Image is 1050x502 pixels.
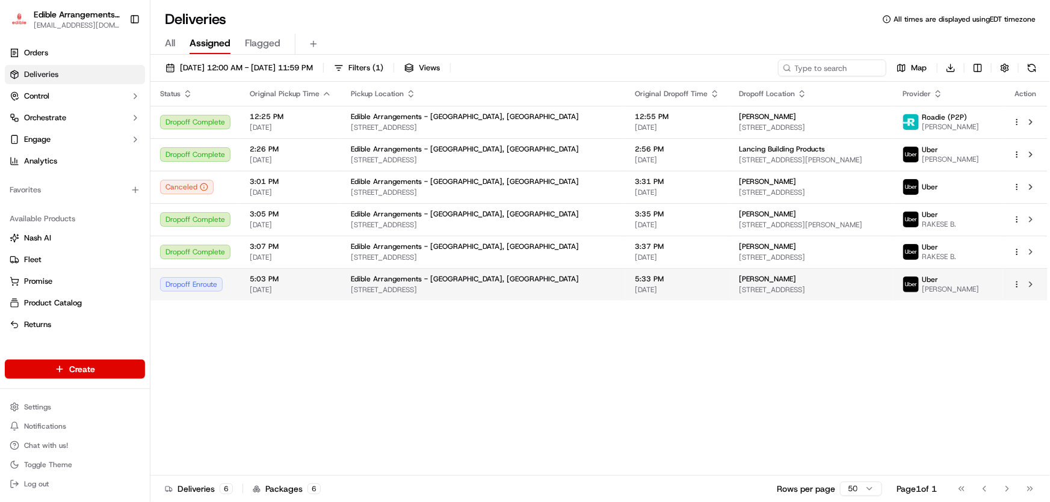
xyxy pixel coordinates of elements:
span: [DATE] [250,253,332,262]
span: Uber [922,210,938,219]
span: Product Catalog [24,298,82,308]
div: Favorites [5,180,145,200]
span: Provider [903,89,931,99]
span: Edible Arrangements - [GEOGRAPHIC_DATA], [GEOGRAPHIC_DATA] [351,242,579,251]
span: [PERSON_NAME] [739,274,796,284]
span: [STREET_ADDRESS] [351,155,616,165]
span: 2:56 PM [635,144,720,154]
span: [DATE] [250,155,332,165]
button: Nash AI [5,228,145,248]
span: [STREET_ADDRESS] [351,220,616,230]
span: Edible Arrangements - [GEOGRAPHIC_DATA], [GEOGRAPHIC_DATA] [351,144,579,154]
div: 6 [220,483,233,494]
span: Orchestrate [24,112,66,123]
button: Toggle Theme [5,456,145,473]
button: Fleet [5,250,145,269]
span: Map [911,63,927,73]
span: [DATE] [635,188,720,197]
span: Notifications [24,421,66,431]
span: [DATE] 12:00 AM - [DATE] 11:59 PM [180,63,313,73]
span: [STREET_ADDRESS] [739,253,883,262]
p: Welcome 👋 [12,48,219,67]
span: Pylon [120,204,146,213]
span: Deliveries [24,69,58,80]
span: 3:31 PM [635,177,720,186]
a: Returns [10,319,140,330]
span: Nash AI [24,233,51,243]
div: Action [1013,89,1038,99]
button: Chat with us! [5,437,145,454]
span: Uber [922,242,938,252]
span: Edible Arrangements - [GEOGRAPHIC_DATA], [GEOGRAPHIC_DATA] [351,209,579,219]
span: Lancing Building Products [739,144,825,154]
input: Got a question? Start typing here... [31,78,217,90]
span: Dropoff Location [739,89,795,99]
span: [DATE] [635,285,720,295]
input: Type to search [778,60,886,76]
img: uber-new-logo.jpeg [903,244,919,260]
button: Map [891,60,932,76]
a: Promise [10,276,140,287]
span: Control [24,91,49,102]
span: Edible Arrangements - [GEOGRAPHIC_DATA], [GEOGRAPHIC_DATA] [351,274,579,284]
span: [STREET_ADDRESS] [351,253,616,262]
span: 3:07 PM [250,242,332,251]
a: Powered byPylon [85,203,146,213]
button: Product Catalog [5,293,145,313]
button: Notifications [5,418,145,435]
span: RAKESE B. [922,252,956,262]
div: 📗 [12,176,22,185]
span: [PERSON_NAME] [739,242,796,251]
button: Filters(1) [329,60,389,76]
button: Edible Arrangements - Savannah, GAEdible Arrangements - [GEOGRAPHIC_DATA], [GEOGRAPHIC_DATA][EMAI... [5,5,125,34]
img: roadie-logo-v2.jpg [903,114,919,130]
a: Analytics [5,152,145,171]
span: Toggle Theme [24,460,72,470]
span: Knowledge Base [24,174,92,186]
span: API Documentation [114,174,193,186]
span: [STREET_ADDRESS] [739,123,883,132]
span: Uber [922,145,938,155]
div: Start new chat [41,115,197,127]
p: Rows per page [777,483,835,495]
span: Assigned [190,36,230,51]
span: [STREET_ADDRESS][PERSON_NAME] [739,220,883,230]
span: Filters [348,63,383,73]
span: Edible Arrangements - [GEOGRAPHIC_DATA], [GEOGRAPHIC_DATA] [351,177,579,186]
button: Returns [5,315,145,334]
button: Create [5,360,145,379]
div: Canceled [160,180,214,194]
span: [DATE] [250,188,332,197]
button: Refresh [1024,60,1040,76]
a: Deliveries [5,65,145,84]
img: uber-new-logo.jpeg [903,179,919,195]
div: 💻 [102,176,111,185]
span: Pickup Location [351,89,404,99]
a: Fleet [10,254,140,265]
span: 3:35 PM [635,209,720,219]
button: [EMAIL_ADDRESS][DOMAIN_NAME] [34,20,120,30]
span: [STREET_ADDRESS][PERSON_NAME] [739,155,883,165]
span: Create [69,363,95,375]
span: 12:25 PM [250,112,332,121]
button: Settings [5,399,145,415]
span: 3:05 PM [250,209,332,219]
img: uber-new-logo.jpeg [903,212,919,227]
span: Original Dropoff Time [635,89,708,99]
span: Uber [922,275,938,284]
span: [PERSON_NAME] [922,284,979,294]
a: 💻API Documentation [97,170,198,191]
span: [DATE] [635,253,720,262]
span: Chat with us! [24,441,68,450]
span: [DATE] [635,155,720,165]
span: [PERSON_NAME] [739,177,796,186]
button: Views [399,60,445,76]
button: Orchestrate [5,108,145,127]
button: [DATE] 12:00 AM - [DATE] 11:59 PM [160,60,318,76]
span: Flagged [245,36,280,51]
span: Promise [24,276,52,287]
span: [PERSON_NAME] [922,122,979,132]
div: 6 [307,483,321,494]
a: Orders [5,43,145,63]
span: Roadie (P2P) [922,112,967,122]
